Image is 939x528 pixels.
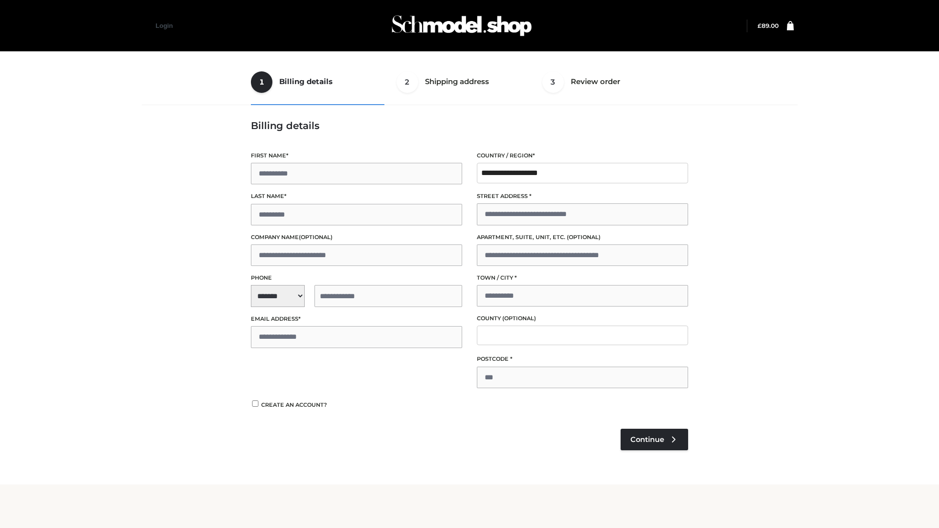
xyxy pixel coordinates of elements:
[502,315,536,322] span: (optional)
[299,234,333,241] span: (optional)
[251,314,462,324] label: Email address
[477,354,688,364] label: Postcode
[251,273,462,283] label: Phone
[567,234,601,241] span: (optional)
[261,401,327,408] span: Create an account?
[758,22,761,29] span: £
[156,22,173,29] a: Login
[251,120,688,132] h3: Billing details
[477,273,688,283] label: Town / City
[630,435,664,444] span: Continue
[758,22,779,29] bdi: 89.00
[621,429,688,450] a: Continue
[251,233,462,242] label: Company name
[477,151,688,160] label: Country / Region
[251,400,260,407] input: Create an account?
[477,192,688,201] label: Street address
[251,192,462,201] label: Last name
[758,22,779,29] a: £89.00
[477,314,688,323] label: County
[477,233,688,242] label: Apartment, suite, unit, etc.
[388,6,535,45] img: Schmodel Admin 964
[251,151,462,160] label: First name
